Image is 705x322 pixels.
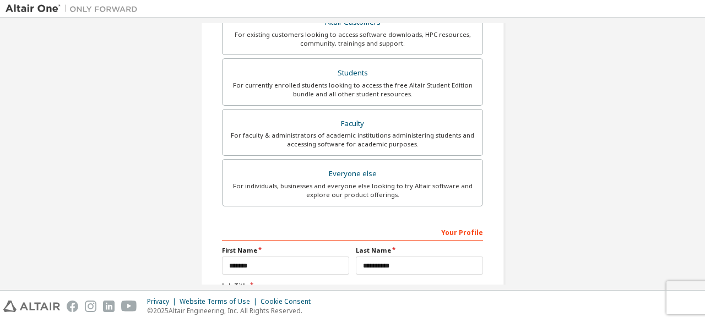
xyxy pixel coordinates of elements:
label: Last Name [356,246,483,255]
div: For existing customers looking to access software downloads, HPC resources, community, trainings ... [229,30,476,48]
label: Job Title [222,281,483,290]
div: Faculty [229,116,476,132]
div: Everyone else [229,166,476,182]
img: youtube.svg [121,301,137,312]
p: © 2025 Altair Engineering, Inc. All Rights Reserved. [147,306,317,315]
div: Cookie Consent [261,297,317,306]
div: Your Profile [222,223,483,241]
div: For faculty & administrators of academic institutions administering students and accessing softwa... [229,131,476,149]
label: First Name [222,246,349,255]
div: Website Terms of Use [180,297,261,306]
div: Students [229,66,476,81]
img: linkedin.svg [103,301,115,312]
div: Privacy [147,297,180,306]
img: Altair One [6,3,143,14]
div: For currently enrolled students looking to access the free Altair Student Edition bundle and all ... [229,81,476,99]
div: For individuals, businesses and everyone else looking to try Altair software and explore our prod... [229,182,476,199]
img: altair_logo.svg [3,301,60,312]
img: facebook.svg [67,301,78,312]
img: instagram.svg [85,301,96,312]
